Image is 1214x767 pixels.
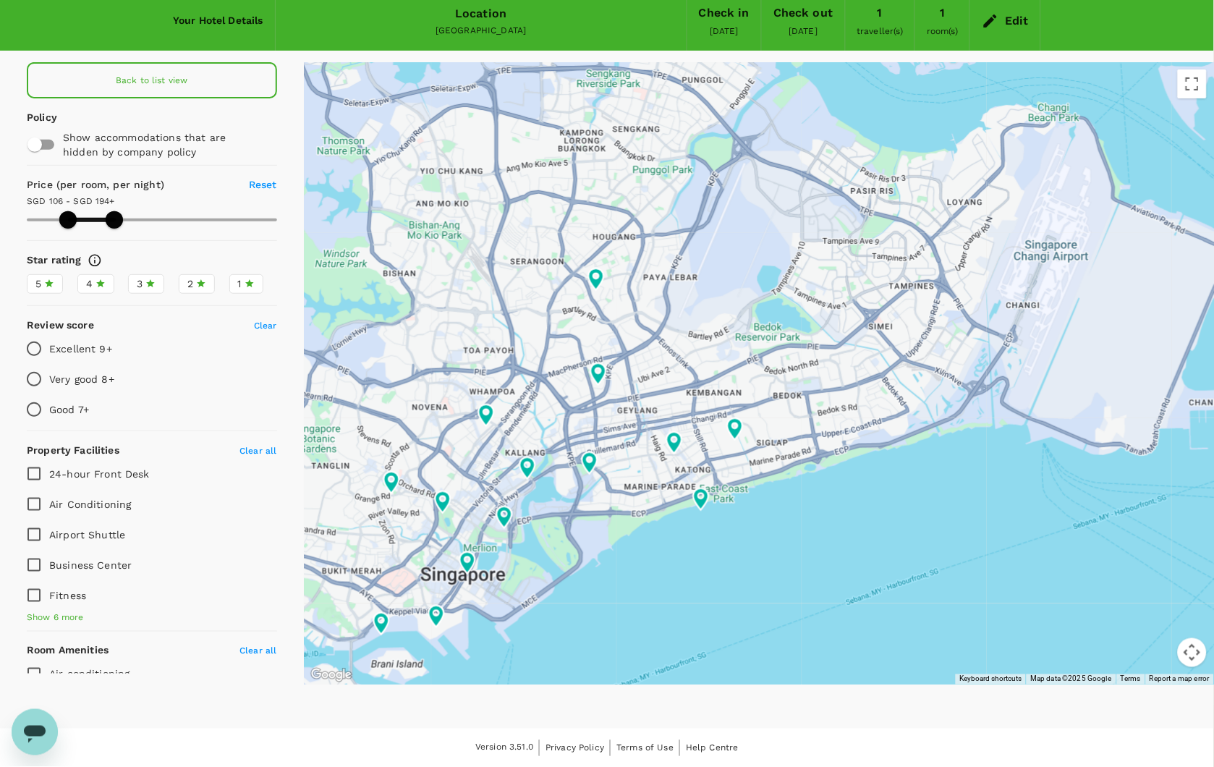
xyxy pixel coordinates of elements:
[238,276,242,292] span: 1
[249,179,277,190] span: Reset
[616,740,674,756] a: Terms of Use
[789,26,818,36] span: [DATE]
[49,402,89,417] p: Good 7+
[546,740,604,756] a: Privacy Policy
[959,674,1022,685] button: Keyboard shortcuts
[616,743,674,753] span: Terms of Use
[1178,638,1207,667] button: Map camera controls
[116,75,188,85] span: Back to list view
[546,743,604,753] span: Privacy Policy
[49,372,114,386] p: Very good 8+
[239,446,276,456] span: Clear all
[86,276,93,292] span: 4
[49,468,150,480] span: 24-hour Front Desk
[49,529,125,541] span: Airport Shuttle
[254,321,277,331] span: Clear
[49,669,130,680] span: Air conditioning
[927,26,958,36] span: room(s)
[1121,675,1142,683] a: Terms (opens in new tab)
[857,26,904,36] span: traveller(s)
[27,177,214,193] h6: Price (per room, per night)
[1030,675,1111,683] span: Map data ©2025 Google
[49,342,112,356] p: Excellent 9+
[287,24,675,38] div: [GEOGRAPHIC_DATA]
[27,611,84,625] span: Show 6 more
[239,646,276,656] span: Clear all
[49,559,132,571] span: Business Center
[27,443,119,459] h6: Property Facilities
[187,276,193,292] span: 2
[773,3,833,23] div: Check out
[27,643,109,659] h6: Room Amenities
[940,3,945,23] div: 1
[27,62,277,98] a: Back to list view
[1005,11,1029,31] div: Edit
[307,666,355,685] a: Open this area in Google Maps (opens a new window)
[475,741,533,755] span: Version 3.51.0
[12,709,58,755] iframe: Button to launch messaging window
[27,110,42,124] p: Policy
[49,590,86,601] span: Fitness
[88,253,102,268] svg: Star ratings are awarded to properties to represent the quality of services, facilities, and amen...
[455,4,506,24] div: Location
[710,26,739,36] span: [DATE]
[137,276,143,292] span: 3
[686,743,739,753] span: Help Centre
[63,130,261,159] p: Show accommodations that are hidden by company policy
[27,196,115,206] span: SGD 106 - SGD 194+
[27,318,94,334] h6: Review score
[49,499,131,510] span: Air Conditioning
[699,3,750,23] div: Check in
[35,276,41,292] span: 5
[1178,69,1207,98] button: Toggle fullscreen view
[307,666,355,685] img: Google
[878,3,883,23] div: 1
[1150,675,1210,683] a: Report a map error
[27,253,82,268] h6: Star rating
[173,13,263,29] h6: Your Hotel Details
[686,740,739,756] a: Help Centre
